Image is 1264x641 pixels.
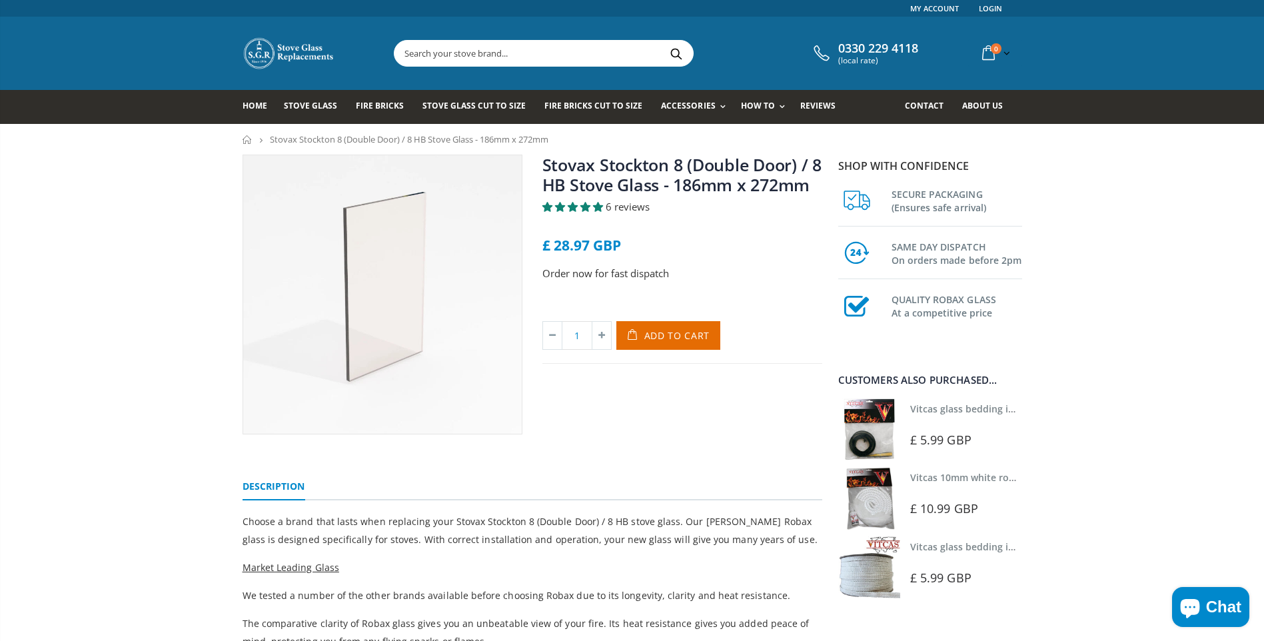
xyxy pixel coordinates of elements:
[905,100,944,111] span: Contact
[243,561,339,574] span: Market Leading Glass
[243,135,253,144] a: Home
[892,238,1022,267] h3: SAME DAY DISPATCH On orders made before 2pm
[542,200,606,213] span: 5.00 stars
[542,236,621,255] span: £ 28.97 GBP
[892,185,1022,215] h3: SECURE PACKAGING (Ensures safe arrival)
[606,200,650,213] span: 6 reviews
[616,321,721,350] button: Add to Cart
[910,570,971,586] span: £ 5.99 GBP
[356,100,404,111] span: Fire Bricks
[661,100,715,111] span: Accessories
[838,467,900,529] img: Vitcas white rope, glue and gloves kit 10mm
[422,90,536,124] a: Stove Glass Cut To Size
[838,398,900,460] img: Vitcas stove glass bedding in tape
[270,133,548,145] span: Stovax Stockton 8 (Double Door) / 8 HB Stove Glass - 186mm x 272mm
[838,56,918,65] span: (local rate)
[544,100,642,111] span: Fire Bricks Cut To Size
[542,266,822,281] p: Order now for fast dispatch
[741,100,775,111] span: How To
[661,90,732,124] a: Accessories
[838,536,900,598] img: Vitcas stove glass bedding in tape
[356,90,414,124] a: Fire Bricks
[977,40,1013,66] a: 0
[243,589,790,602] span: We tested a number of the other brands available before choosing Robax due to its longevity, clar...
[800,100,836,111] span: Reviews
[800,90,846,124] a: Reviews
[962,100,1003,111] span: About us
[243,37,336,70] img: Stove Glass Replacement
[542,153,822,196] a: Stovax Stockton 8 (Double Door) / 8 HB Stove Glass - 186mm x 272mm
[991,43,1001,54] span: 0
[962,90,1013,124] a: About us
[910,471,1171,484] a: Vitcas 10mm white rope kit - includes rope seal and glue!
[422,100,526,111] span: Stove Glass Cut To Size
[243,155,522,434] img: verticalrecangularstoveglass_6088b918-2a1c-4447-bc76-6391194b5f7e_800x_crop_center.webp
[838,158,1022,174] p: Shop with confidence
[892,291,1022,320] h3: QUALITY ROBAX GLASS At a competitive price
[910,500,978,516] span: £ 10.99 GBP
[394,41,842,66] input: Search your stove brand...
[838,375,1022,385] div: Customers also purchased...
[741,90,792,124] a: How To
[243,474,305,500] a: Description
[838,41,918,56] span: 0330 229 4118
[243,515,818,546] span: Choose a brand that lasts when replacing your Stovax Stockton 8 (Double Door) / 8 HB stove glass....
[662,41,692,66] button: Search
[284,90,347,124] a: Stove Glass
[284,100,337,111] span: Stove Glass
[910,432,971,448] span: £ 5.99 GBP
[243,90,277,124] a: Home
[243,100,267,111] span: Home
[910,402,1159,415] a: Vitcas glass bedding in tape - 2mm x 10mm x 2 meters
[644,329,710,342] span: Add to Cart
[910,540,1193,553] a: Vitcas glass bedding in tape - 2mm x 15mm x 2 meters (White)
[810,41,918,65] a: 0330 229 4118 (local rate)
[905,90,953,124] a: Contact
[544,90,652,124] a: Fire Bricks Cut To Size
[1168,587,1253,630] inbox-online-store-chat: Shopify online store chat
